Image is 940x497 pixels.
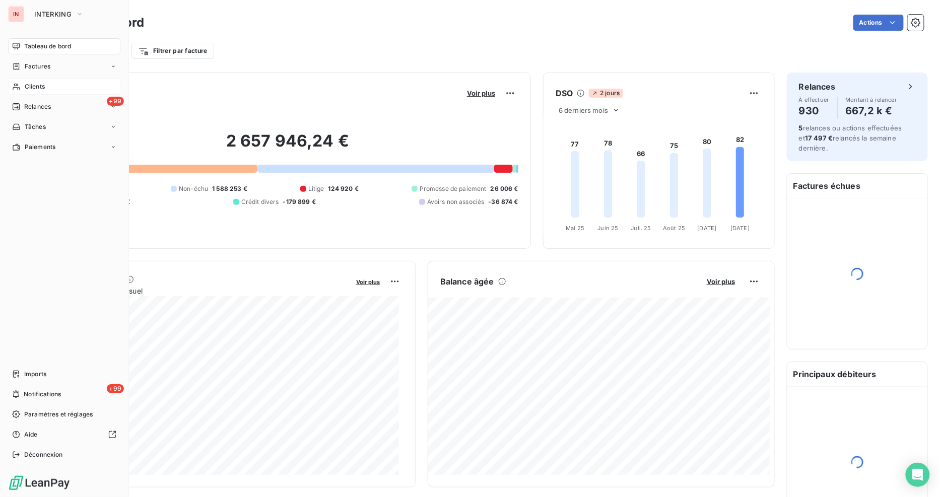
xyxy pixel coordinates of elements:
[24,430,38,439] span: Aide
[489,197,518,206] span: -36 874 €
[241,197,279,206] span: Crédit divers
[24,390,61,399] span: Notifications
[787,362,927,386] h6: Principaux débiteurs
[34,10,72,18] span: INTERKING
[57,286,349,296] span: Chiffre d'affaires mensuel
[467,89,495,97] span: Voir plus
[25,122,46,131] span: Tâches
[707,277,735,286] span: Voir plus
[25,82,45,91] span: Clients
[24,450,63,459] span: Déconnexion
[25,62,50,71] span: Factures
[25,143,55,152] span: Paiements
[179,184,208,193] span: Non-échu
[328,184,359,193] span: 124 920 €
[787,174,927,198] h6: Factures échues
[8,475,71,491] img: Logo LeanPay
[799,103,829,119] h4: 930
[846,103,897,119] h4: 667,2 k €
[556,87,573,99] h6: DSO
[440,275,494,288] h6: Balance âgée
[107,384,124,393] span: +99
[283,197,316,206] span: -179 899 €
[663,225,685,232] tspan: Août 25
[308,184,324,193] span: Litige
[491,184,518,193] span: 26 006 €
[356,278,380,286] span: Voir plus
[799,124,803,132] span: 5
[799,81,836,93] h6: Relances
[57,131,518,161] h2: 2 657 946,24 €
[559,106,608,114] span: 6 derniers mois
[107,97,124,106] span: +99
[464,89,498,98] button: Voir plus
[799,97,829,103] span: À effectuer
[131,43,214,59] button: Filtrer par facture
[427,197,485,206] span: Avoirs non associés
[24,370,46,379] span: Imports
[8,427,120,443] a: Aide
[853,15,904,31] button: Actions
[704,277,738,286] button: Voir plus
[698,225,717,232] tspan: [DATE]
[906,463,930,487] div: Open Intercom Messenger
[24,42,71,51] span: Tableau de bord
[730,225,750,232] tspan: [DATE]
[212,184,247,193] span: 1 588 253 €
[589,89,623,98] span: 2 jours
[598,225,619,232] tspan: Juin 25
[353,277,383,286] button: Voir plus
[24,102,51,111] span: Relances
[8,6,24,22] div: IN
[846,97,897,103] span: Montant à relancer
[566,225,584,232] tspan: Mai 25
[805,134,833,142] span: 17 497 €
[799,124,902,152] span: relances ou actions effectuées et relancés la semaine dernière.
[420,184,487,193] span: Promesse de paiement
[24,410,93,419] span: Paramètres et réglages
[631,225,651,232] tspan: Juil. 25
